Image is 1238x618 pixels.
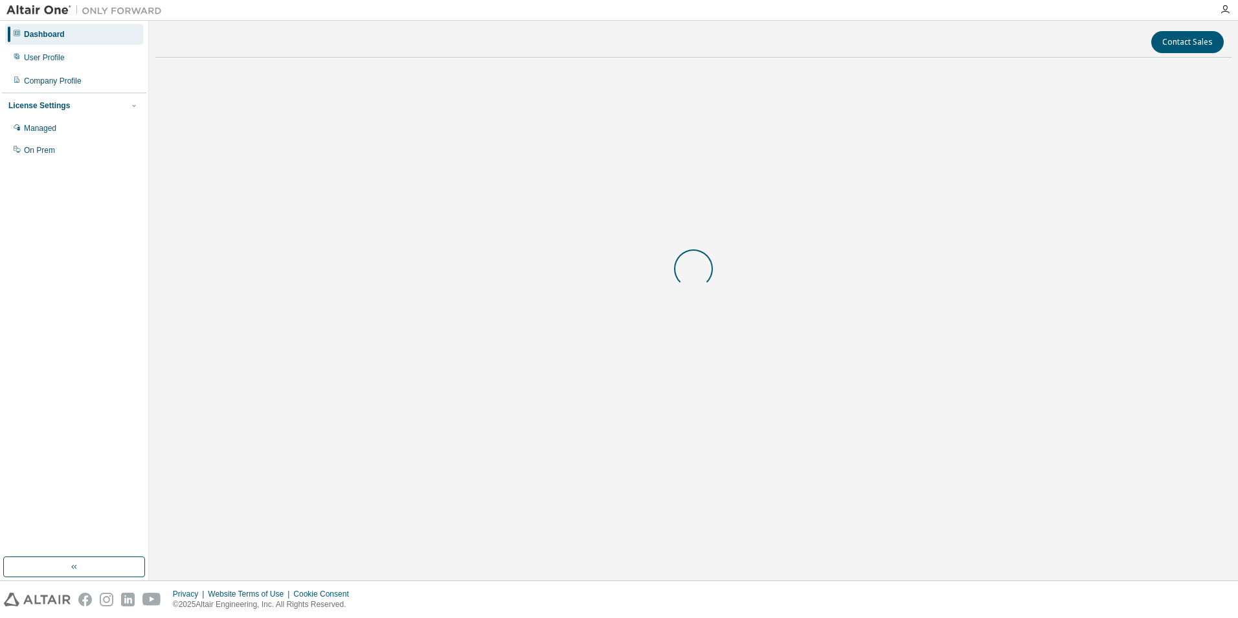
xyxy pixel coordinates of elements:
button: Contact Sales [1151,31,1224,53]
div: Dashboard [24,29,65,40]
img: facebook.svg [78,593,92,606]
img: instagram.svg [100,593,113,606]
img: youtube.svg [142,593,161,606]
div: License Settings [8,100,70,111]
div: User Profile [24,52,65,63]
img: linkedin.svg [121,593,135,606]
div: Managed [24,123,56,133]
div: Cookie Consent [293,589,356,599]
div: Privacy [173,589,208,599]
div: On Prem [24,145,55,155]
p: © 2025 Altair Engineering, Inc. All Rights Reserved. [173,599,357,610]
div: Company Profile [24,76,82,86]
div: Website Terms of Use [208,589,293,599]
img: Altair One [6,4,168,17]
img: altair_logo.svg [4,593,71,606]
